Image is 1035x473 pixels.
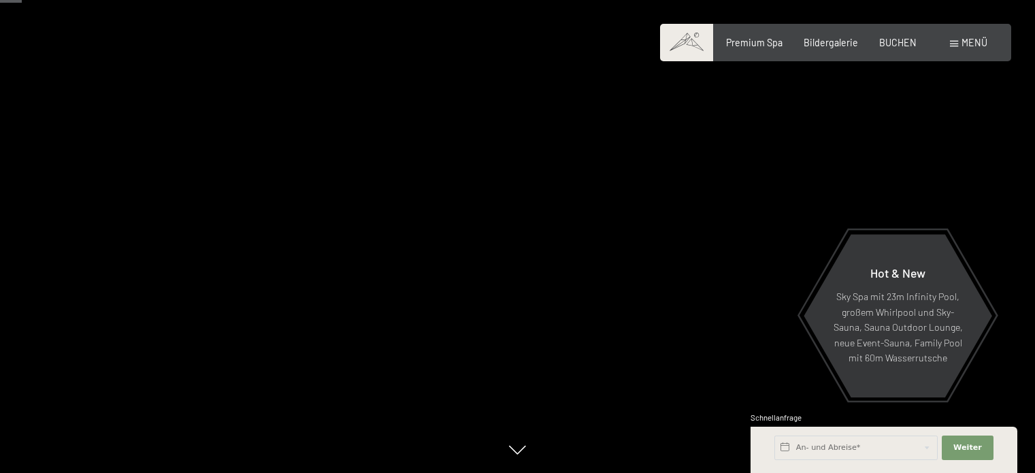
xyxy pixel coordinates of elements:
span: Weiter [953,442,982,453]
a: Hot & New Sky Spa mit 23m Infinity Pool, großem Whirlpool und Sky-Sauna, Sauna Outdoor Lounge, ne... [803,233,993,398]
p: Sky Spa mit 23m Infinity Pool, großem Whirlpool und Sky-Sauna, Sauna Outdoor Lounge, neue Event-S... [833,289,963,366]
span: Hot & New [870,265,925,280]
a: BUCHEN [879,37,917,48]
a: Premium Spa [726,37,783,48]
button: Weiter [942,436,993,460]
span: Schnellanfrage [751,413,802,422]
span: Menü [962,37,987,48]
a: Bildergalerie [804,37,858,48]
